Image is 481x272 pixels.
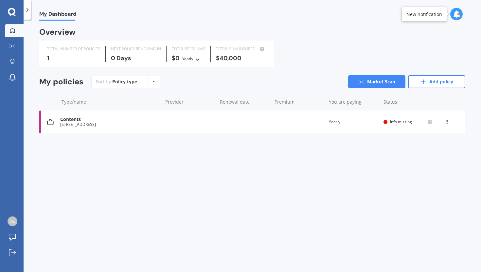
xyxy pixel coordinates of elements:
div: Yearly [182,56,193,62]
div: You are paying [329,99,378,105]
div: Sort by: [96,78,137,85]
div: Policy type [112,78,137,85]
div: [STREET_ADDRESS] [60,122,159,127]
div: Premium [275,99,324,105]
span: My Dashboard [39,11,76,20]
div: Type/name [62,99,160,105]
div: Yearly [329,119,378,125]
div: NEXT POLICY RENEWING IN [111,46,161,52]
a: Add policy [408,75,465,88]
a: Market Scan [348,75,405,88]
div: Renewal date [220,99,269,105]
div: Contents [60,117,159,122]
div: New notification [406,11,442,17]
div: $40,000 [216,55,266,61]
div: My policies [39,77,83,87]
img: b3694a067694cc894879fb35cdf72dfe [8,216,17,226]
div: Overview [39,29,76,35]
div: TOTAL PREMIUMS [172,46,205,52]
div: Provider [165,99,215,105]
div: TOTAL NUMBER OF POLICIES [47,46,100,52]
div: Status [383,99,433,105]
div: 1 [47,55,100,61]
div: $0 [172,55,205,62]
span: Info missing [390,119,412,125]
div: TOTAL SUM INSURED [216,46,266,52]
img: Contents [47,119,54,125]
div: 0 Days [111,55,161,61]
